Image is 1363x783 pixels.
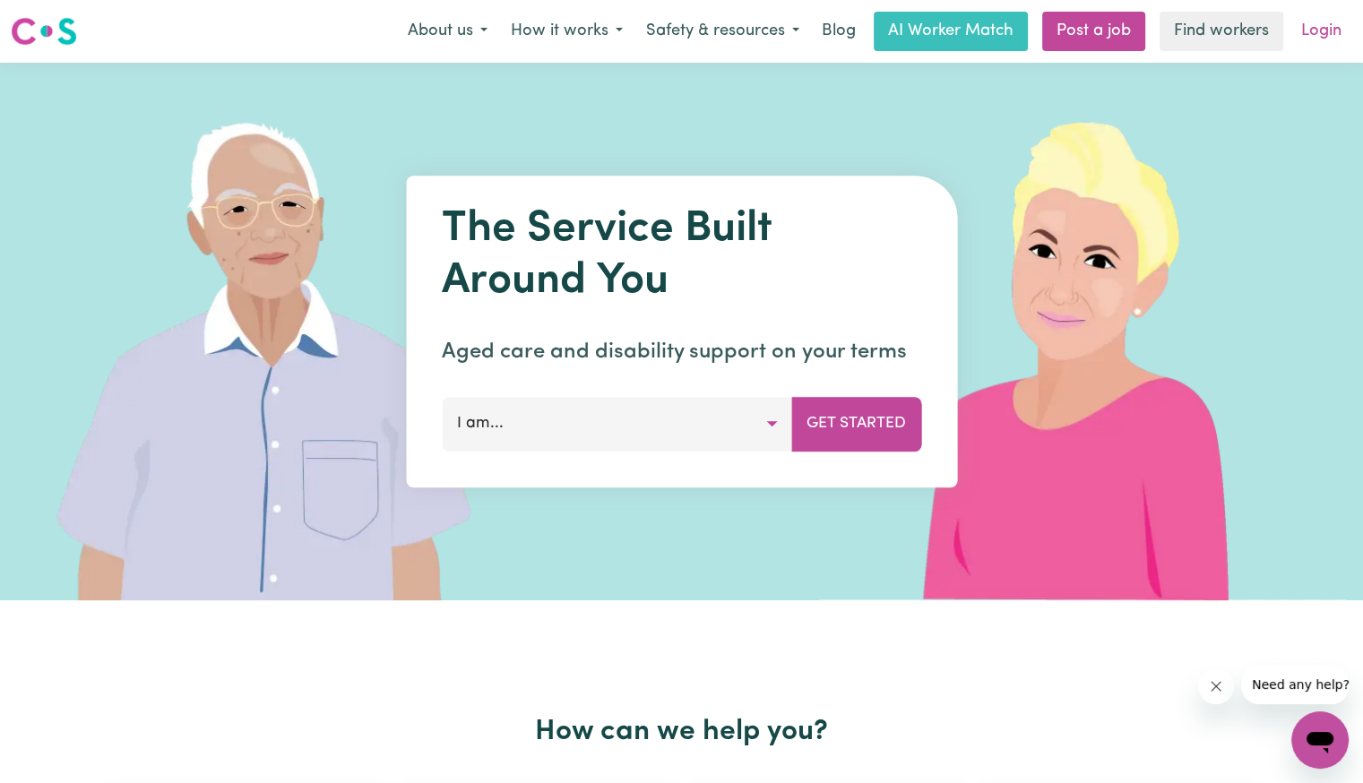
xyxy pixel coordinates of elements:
a: Blog [811,12,867,51]
a: Login [1290,12,1352,51]
a: Careseekers logo [11,11,77,52]
iframe: Message from company [1241,665,1349,704]
iframe: Close message [1198,668,1234,704]
span: Need any help? [11,13,108,27]
button: Safety & resources [634,13,811,50]
h1: The Service Built Around You [442,204,921,307]
button: Get Started [791,397,921,451]
img: Careseekers logo [11,15,77,47]
p: Aged care and disability support on your terms [442,336,921,368]
button: About us [396,13,499,50]
a: Find workers [1160,12,1283,51]
button: I am... [442,397,792,451]
h2: How can we help you? [101,715,1263,749]
button: How it works [499,13,634,50]
a: AI Worker Match [874,12,1028,51]
iframe: Button to launch messaging window [1291,711,1349,769]
a: Post a job [1042,12,1145,51]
